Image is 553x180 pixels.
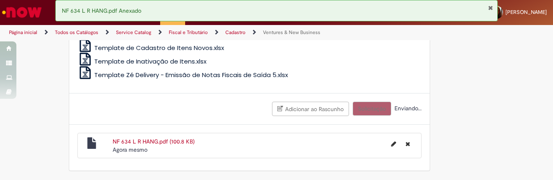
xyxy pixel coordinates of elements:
a: Template de Inativação de Itens.xlsx [77,57,207,66]
span: Template de Inativação de Itens.xlsx [94,57,206,66]
a: Página inicial [9,29,37,36]
span: Template de Cadastro de Itens Novos.xlsx [94,43,224,52]
span: NF 634 L R HANG.pdf Anexado [62,7,141,14]
button: Editar nome de arquivo NF 634 L R HANG.pdf [386,137,401,150]
ul: Trilhas de página [6,25,363,40]
a: Fiscal e Tributário [169,29,208,36]
a: Todos os Catálogos [55,29,98,36]
button: Fechar Notificação [488,5,493,11]
span: [PERSON_NAME] [505,9,547,16]
a: Service Catalog [116,29,151,36]
span: Agora mesmo [113,146,147,153]
button: Excluir NF 634 L R HANG.pdf [401,137,415,150]
time: 28/08/2025 09:09:31 [113,146,147,153]
img: ServiceNow [1,4,43,21]
a: Template de Cadastro de Itens Novos.xlsx [77,43,224,52]
a: Ventures & New Business [263,29,320,36]
span: Template Zé Delivery - Emissão de Notas Fiscais de Saída 5.xlsx [94,71,288,79]
a: NF 634 L R HANG.pdf (100.8 KB) [113,138,195,145]
a: Template Zé Delivery - Emissão de Notas Fiscais de Saída 5.xlsx [77,71,288,79]
a: Cadastro [225,29,245,36]
span: Enviando... [393,105,422,112]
